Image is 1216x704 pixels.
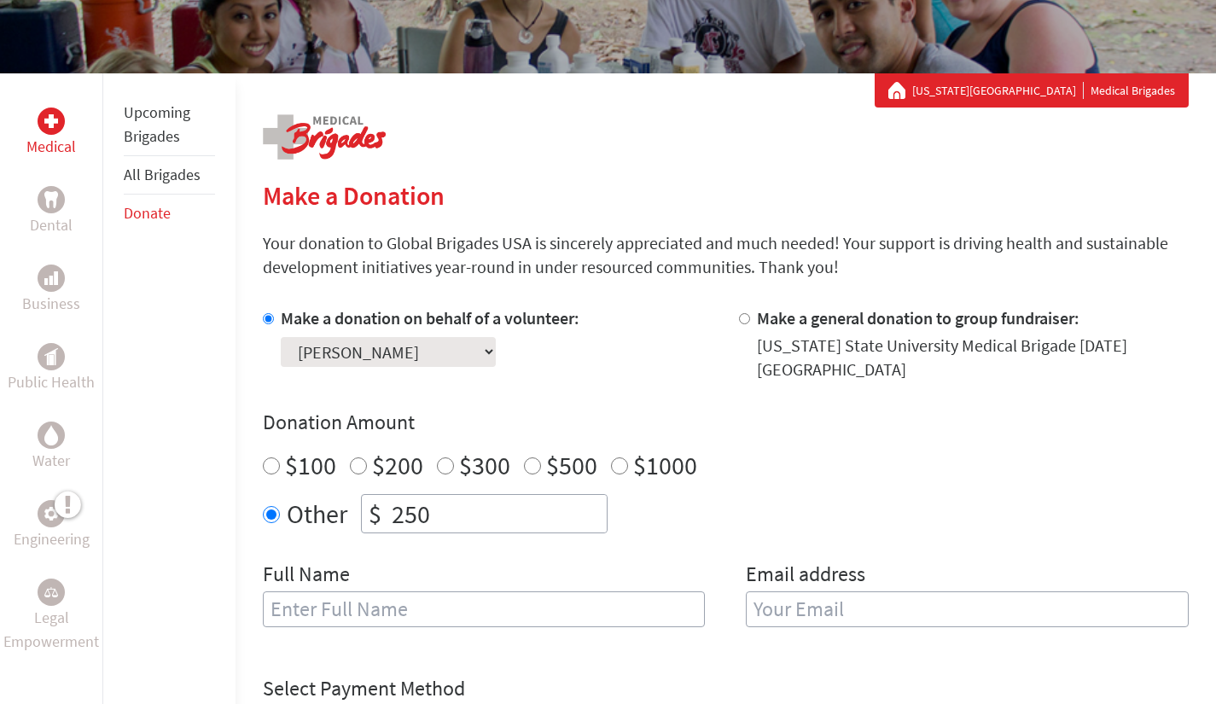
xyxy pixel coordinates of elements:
[757,334,1189,381] div: [US_STATE] State University Medical Brigade [DATE] [GEOGRAPHIC_DATA]
[888,82,1175,99] div: Medical Brigades
[546,449,597,481] label: $500
[746,561,865,591] label: Email address
[38,265,65,292] div: Business
[912,82,1084,99] a: [US_STATE][GEOGRAPHIC_DATA]
[124,195,215,232] li: Donate
[263,409,1189,436] h4: Donation Amount
[32,422,70,473] a: WaterWater
[124,156,215,195] li: All Brigades
[38,108,65,135] div: Medical
[14,500,90,551] a: EngineeringEngineering
[124,94,215,156] li: Upcoming Brigades
[44,507,58,521] img: Engineering
[38,186,65,213] div: Dental
[362,495,388,532] div: $
[285,449,336,481] label: $100
[263,114,386,160] img: logo-medical.png
[44,191,58,207] img: Dental
[263,675,1189,702] h4: Select Payment Method
[372,449,423,481] label: $200
[388,495,607,532] input: Enter Amount
[26,135,76,159] p: Medical
[3,606,99,654] p: Legal Empowerment
[26,108,76,159] a: MedicalMedical
[281,307,579,329] label: Make a donation on behalf of a volunteer:
[44,271,58,285] img: Business
[22,292,80,316] p: Business
[30,213,73,237] p: Dental
[124,165,201,184] a: All Brigades
[30,186,73,237] a: DentalDental
[38,579,65,606] div: Legal Empowerment
[757,307,1079,329] label: Make a general donation to group fundraiser:
[38,343,65,370] div: Public Health
[44,425,58,445] img: Water
[38,500,65,527] div: Engineering
[633,449,697,481] label: $1000
[263,180,1189,211] h2: Make a Donation
[3,579,99,654] a: Legal EmpowermentLegal Empowerment
[124,102,190,146] a: Upcoming Brigades
[22,265,80,316] a: BusinessBusiness
[44,114,58,128] img: Medical
[8,343,95,394] a: Public HealthPublic Health
[263,231,1189,279] p: Your donation to Global Brigades USA is sincerely appreciated and much needed! Your support is dr...
[14,527,90,551] p: Engineering
[8,370,95,394] p: Public Health
[44,348,58,365] img: Public Health
[263,561,350,591] label: Full Name
[124,203,171,223] a: Donate
[459,449,510,481] label: $300
[38,422,65,449] div: Water
[263,591,706,627] input: Enter Full Name
[32,449,70,473] p: Water
[287,494,347,533] label: Other
[746,591,1189,627] input: Your Email
[44,587,58,597] img: Legal Empowerment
